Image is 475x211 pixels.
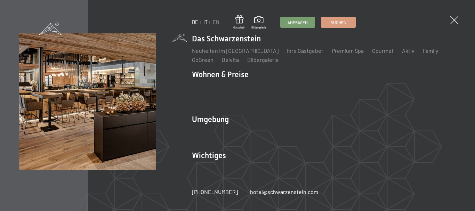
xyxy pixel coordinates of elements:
a: Buchen [321,17,355,27]
a: Premium Spa [332,47,364,54]
a: IT [203,19,208,25]
a: [PHONE_NUMBER] [192,188,238,196]
a: Gourmet [372,47,394,54]
a: GoGreen [192,56,214,63]
a: Belvita [222,56,239,63]
a: Bildergalerie [251,16,266,29]
a: Family [423,47,438,54]
a: DE [192,19,198,25]
a: Aktiv [402,47,414,54]
a: EN [213,19,219,25]
span: Gutschein [233,26,245,30]
span: Buchen [330,19,346,25]
a: Neuheiten im [GEOGRAPHIC_DATA] [192,47,279,54]
a: hotel@schwarzenstein.com [250,188,318,196]
a: Ihre Gastgeber [287,47,323,54]
span: [PHONE_NUMBER] [192,188,238,195]
a: Gutschein [233,15,245,30]
a: Anfragen [281,17,315,27]
a: Bildergalerie [247,56,279,63]
span: Anfragen [288,19,308,25]
span: Bildergalerie [251,26,266,30]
